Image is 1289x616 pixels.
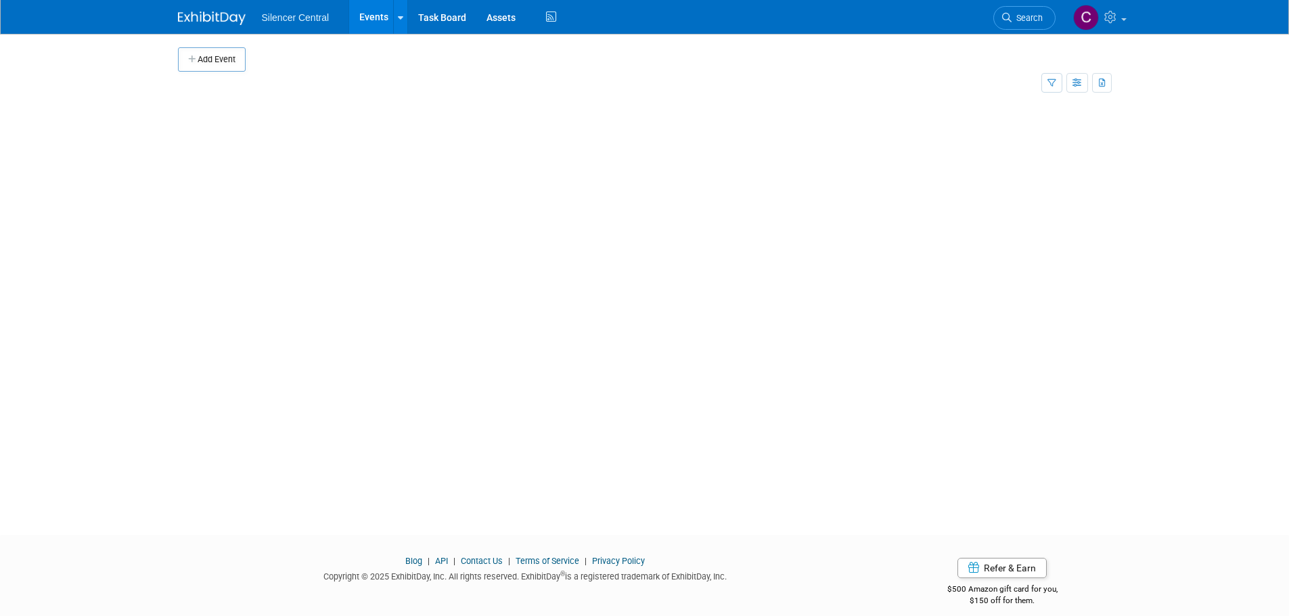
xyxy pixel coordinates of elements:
div: Copyright © 2025 ExhibitDay, Inc. All rights reserved. ExhibitDay is a registered trademark of Ex... [178,567,874,583]
span: Silencer Central [262,12,330,23]
img: ExhibitDay [178,11,246,25]
div: $150 off for them. [893,595,1112,607]
a: Search [993,6,1056,30]
a: Contact Us [461,556,503,566]
a: Terms of Service [516,556,579,566]
sup: ® [560,570,565,577]
a: Privacy Policy [592,556,645,566]
span: Search [1012,13,1043,23]
button: Add Event [178,47,246,72]
span: | [505,556,514,566]
a: Blog [405,556,422,566]
a: Refer & Earn [957,558,1047,578]
img: Cade Cox [1073,5,1099,30]
a: API [435,556,448,566]
span: | [450,556,459,566]
span: | [581,556,590,566]
span: | [424,556,433,566]
div: $500 Amazon gift card for you, [893,575,1112,606]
